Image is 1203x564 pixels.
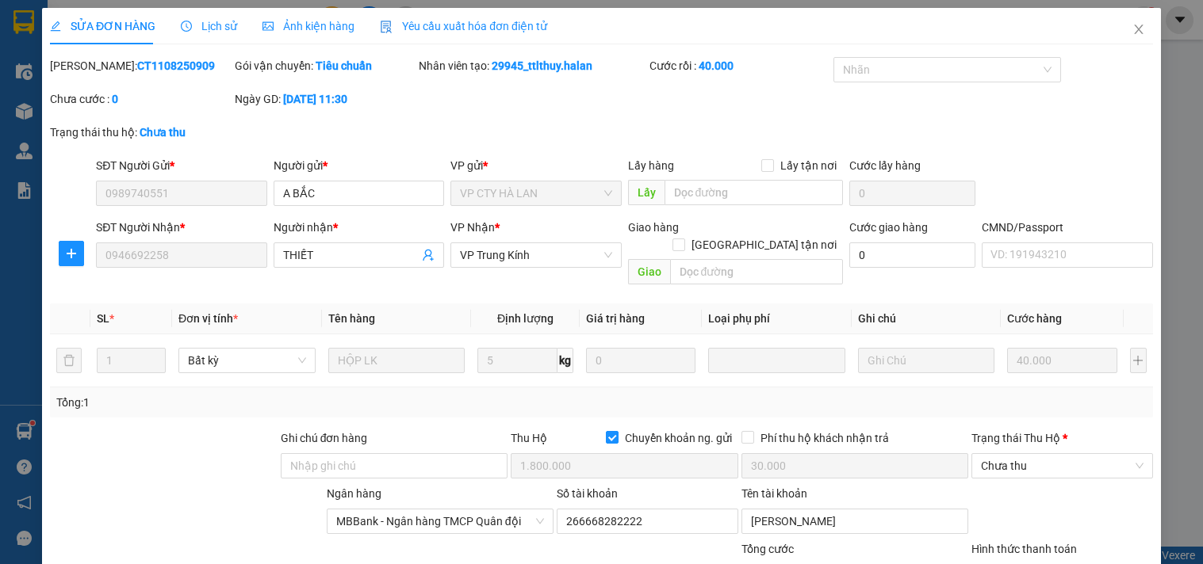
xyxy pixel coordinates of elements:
[96,219,266,236] div: SĐT Người Nhận
[754,429,895,447] span: Phí thu hộ khách nhận trả
[336,509,545,533] span: MBBank - Ngân hàng TMCP Quân đội
[852,303,1002,334] th: Ghi chú
[849,221,928,234] label: Cước giao hàng
[140,126,186,139] b: Chưa thu
[316,59,372,72] b: Tiêu chuẩn
[327,487,381,500] label: Ngân hàng
[380,20,547,32] span: Yêu cầu xuất hóa đơn điện tử
[586,348,695,373] input: 0
[628,221,679,234] span: Giao hàng
[670,259,843,284] input: Dọc đường
[849,242,976,268] input: Cước giao hàng
[1130,348,1147,373] button: plus
[97,312,109,325] span: SL
[56,394,465,411] div: Tổng: 1
[497,312,554,325] span: Định lượng
[450,221,495,234] span: VP Nhận
[741,509,969,534] input: Tên tài khoản
[50,124,278,141] div: Trạng thái thu hộ:
[1007,312,1062,325] span: Cước hàng
[460,243,611,267] span: VP Trung Kính
[699,59,734,72] b: 40.000
[971,543,1077,555] label: Hình thức thanh toán
[982,219,1152,236] div: CMND/Passport
[262,20,354,32] span: Ảnh kiện hàng
[1007,348,1117,373] input: 0
[181,20,237,32] span: Lịch sử
[702,303,852,334] th: Loại phụ phí
[281,432,368,444] label: Ghi chú đơn hàng
[112,93,118,105] b: 0
[137,59,215,72] b: CT1108250909
[188,349,306,372] span: Bất kỳ
[50,21,61,32] span: edit
[235,57,416,74] div: Gói vận chuyển:
[849,159,921,172] label: Cước lấy hàng
[450,157,621,174] div: VP gửi
[422,249,435,261] span: user-add
[235,90,416,108] div: Ngày GD:
[649,57,830,74] div: Cước rồi :
[628,159,674,172] span: Lấy hàng
[59,241,84,266] button: plus
[628,259,670,284] span: Giao
[557,509,738,534] input: Số tài khoản
[281,453,508,478] input: Ghi chú đơn hàng
[1117,8,1161,52] button: Close
[50,20,155,32] span: SỬA ĐƠN HÀNG
[741,543,794,555] span: Tổng cước
[665,180,843,205] input: Dọc đường
[628,180,665,205] span: Lấy
[59,247,83,260] span: plus
[492,59,592,72] b: 29945_ttlthuy.halan
[1132,23,1145,36] span: close
[50,90,231,108] div: Chưa cước :
[178,312,238,325] span: Đơn vị tính
[262,21,274,32] span: picture
[380,21,393,33] img: icon
[328,348,465,373] input: VD: Bàn, Ghế
[619,429,738,447] span: Chuyển khoản ng. gửi
[858,348,995,373] input: Ghi Chú
[56,348,82,373] button: delete
[328,312,375,325] span: Tên hàng
[557,348,573,373] span: kg
[981,454,1143,478] span: Chưa thu
[511,432,547,444] span: Thu Hộ
[557,487,618,500] label: Số tài khoản
[741,487,807,500] label: Tên tài khoản
[274,157,444,174] div: Người gửi
[685,236,843,253] span: [GEOGRAPHIC_DATA] tận nơi
[460,181,611,205] span: VP CTY HÀ LAN
[50,57,231,74] div: [PERSON_NAME]:
[96,157,266,174] div: SĐT Người Gửi
[283,93,347,105] b: [DATE] 11:30
[419,57,646,74] div: Nhân viên tạo:
[849,181,976,206] input: Cước lấy hàng
[971,429,1152,447] div: Trạng thái Thu Hộ
[181,21,192,32] span: clock-circle
[274,219,444,236] div: Người nhận
[774,157,843,174] span: Lấy tận nơi
[586,312,645,325] span: Giá trị hàng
